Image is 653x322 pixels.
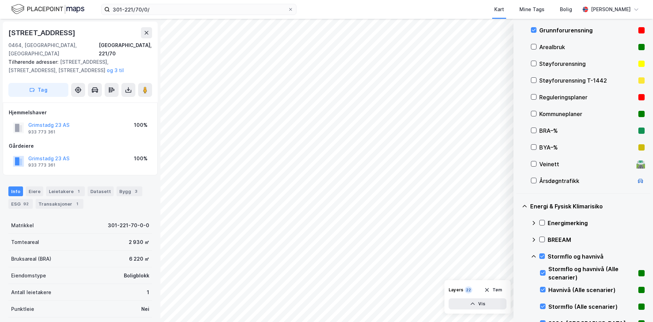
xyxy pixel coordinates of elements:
[8,83,68,97] button: Tag
[36,199,83,209] div: Transaksjoner
[539,43,636,51] div: Arealbruk
[133,188,140,195] div: 3
[539,26,636,34] div: Grunnforurensning
[108,221,149,230] div: 301-221-70-0-0
[465,286,472,293] div: 22
[129,255,149,263] div: 6 220 ㎡
[548,236,645,244] div: BREEAM
[11,305,34,313] div: Punktleie
[539,143,636,152] div: BYA–%
[449,298,506,309] button: Vis
[11,238,39,246] div: Tomteareal
[110,4,288,15] input: Søk på adresse, matrikkel, gårdeiere, leietakere eller personer
[618,289,653,322] iframe: Chat Widget
[591,5,631,14] div: [PERSON_NAME]
[134,154,148,163] div: 100%
[9,108,152,117] div: Hjemmelshaver
[117,186,142,196] div: Bygg
[46,186,85,196] div: Leietakere
[8,199,33,209] div: ESG
[539,76,636,85] div: Støyforurensning T-1442
[28,129,55,135] div: 933 773 361
[548,265,636,282] div: Stormflo og havnivå (Alle scenarier)
[494,5,504,14] div: Kart
[548,302,636,311] div: Stormflo (Alle scenarier)
[8,186,23,196] div: Info
[11,271,46,280] div: Eiendomstype
[124,271,149,280] div: Boligblokk
[8,27,77,38] div: [STREET_ADDRESS]
[11,3,84,15] img: logo.f888ab2527a4732fd821a326f86c7f29.svg
[530,202,645,210] div: Energi & Fysisk Klimarisiko
[539,93,636,101] div: Reguleringsplaner
[141,305,149,313] div: Nei
[74,200,81,207] div: 1
[636,160,645,169] div: 🛣️
[560,5,572,14] div: Bolig
[99,41,152,58] div: [GEOGRAPHIC_DATA], 221/70
[539,110,636,118] div: Kommuneplaner
[11,288,51,297] div: Antall leietakere
[28,162,55,168] div: 933 773 361
[8,41,99,58] div: 0464, [GEOGRAPHIC_DATA], [GEOGRAPHIC_DATA]
[539,60,636,68] div: Støyforurensning
[548,286,636,294] div: Havnivå (Alle scenarier)
[88,186,114,196] div: Datasett
[129,238,149,246] div: 2 930 ㎡
[22,200,30,207] div: 92
[548,252,645,261] div: Stormflo og havnivå
[539,127,636,135] div: BRA–%
[9,142,152,150] div: Gårdeiere
[147,288,149,297] div: 1
[8,58,147,75] div: [STREET_ADDRESS], [STREET_ADDRESS], [STREET_ADDRESS]
[449,287,463,293] div: Layers
[539,160,633,168] div: Veinett
[548,219,645,227] div: Energimerking
[539,177,633,185] div: Årsdøgntrafikk
[11,255,51,263] div: Bruksareal (BRA)
[8,59,60,65] span: Tilhørende adresser:
[11,221,34,230] div: Matrikkel
[480,284,506,296] button: Tøm
[26,186,43,196] div: Eiere
[75,188,82,195] div: 1
[134,121,148,129] div: 100%
[519,5,545,14] div: Mine Tags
